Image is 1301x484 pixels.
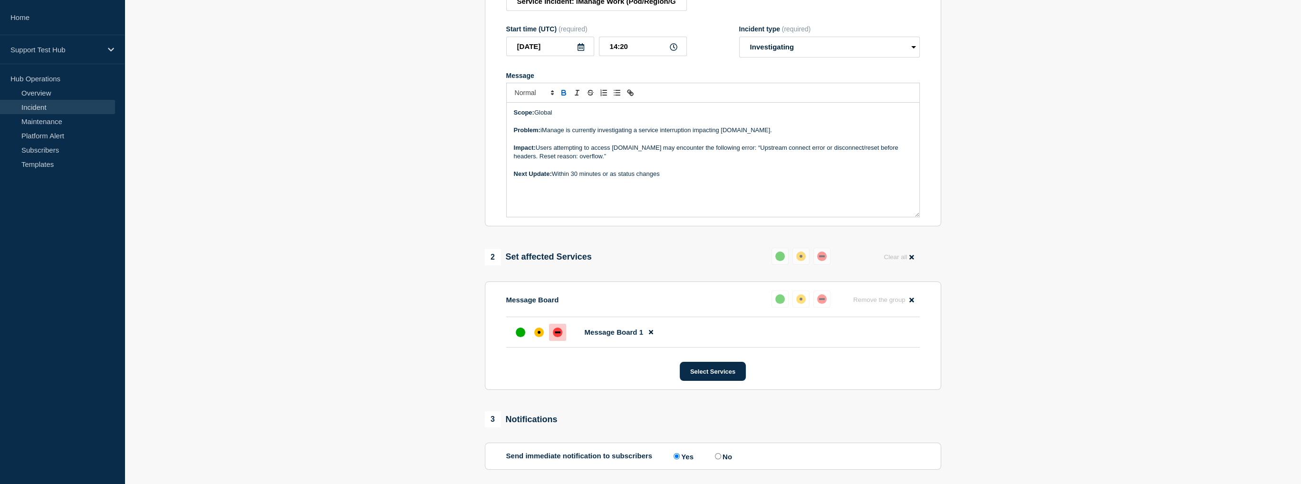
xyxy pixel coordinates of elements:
[771,290,789,308] button: up
[506,25,687,33] div: Start time (UTC)
[511,87,557,98] span: Font size
[506,37,594,56] input: YYYY-MM-DD
[506,452,653,461] p: Send immediate notification to subscribers
[506,452,920,461] div: Send immediate notification to subscribers
[792,290,810,308] button: affected
[506,72,920,79] div: Message
[514,126,540,134] strong: Problem:
[570,87,584,98] button: Toggle italic text
[506,296,559,304] p: Message Board
[514,170,912,178] p: Within 30 minutes or as status changes
[817,294,827,304] div: down
[624,87,637,98] button: Toggle link
[680,362,746,381] button: Select Services
[813,290,830,308] button: down
[599,37,687,56] input: HH:MM
[713,452,732,461] label: No
[878,248,919,266] button: Clear all
[775,294,785,304] div: up
[553,328,562,337] div: down
[796,294,806,304] div: affected
[507,103,919,217] div: Message
[792,248,810,265] button: affected
[817,252,827,261] div: down
[715,453,721,459] input: No
[671,452,694,461] label: Yes
[559,25,588,33] span: (required)
[485,411,501,427] span: 3
[597,87,610,98] button: Toggle ordered list
[674,453,680,459] input: Yes
[514,108,912,117] p: Global
[485,249,592,265] div: Set affected Services
[534,328,544,337] div: affected
[775,252,785,261] div: up
[485,249,501,265] span: 2
[813,248,830,265] button: down
[771,248,789,265] button: up
[557,87,570,98] button: Toggle bold text
[514,170,552,177] strong: Next Update:
[739,25,920,33] div: Incident type
[853,296,906,303] span: Remove the group
[514,144,536,151] strong: Impact:
[516,328,525,337] div: up
[796,252,806,261] div: affected
[514,126,912,135] p: iManage is currently investigating a service interruption impacting [DOMAIN_NAME].
[584,87,597,98] button: Toggle strikethrough text
[739,37,920,58] select: Incident type
[514,109,534,116] strong: Scope:
[848,290,920,309] button: Remove the group
[782,25,811,33] span: (required)
[585,328,643,336] span: Message Board 1
[10,46,102,54] p: Support Test Hub
[485,411,558,427] div: Notifications
[514,144,912,161] p: Users attempting to access [DOMAIN_NAME] may encounter the following error: “Upstream connect err...
[610,87,624,98] button: Toggle bulleted list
